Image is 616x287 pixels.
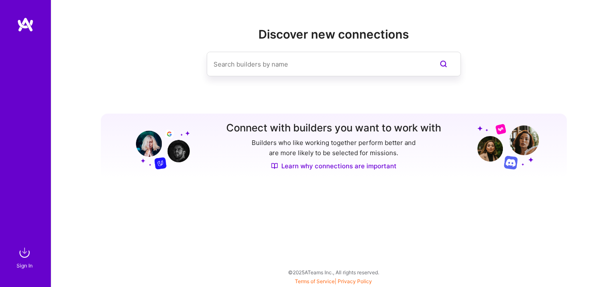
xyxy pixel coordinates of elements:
a: Learn why connections are important [271,162,397,170]
img: logo [17,17,34,32]
h3: Connect with builders you want to work with [226,122,441,134]
p: Builders who like working together perform better and are more likely to be selected for missions. [250,138,417,158]
a: sign inSign In [18,244,33,270]
span: | [295,278,372,284]
h2: Discover new connections [101,28,567,42]
div: © 2025 ATeams Inc., All rights reserved. [51,262,616,283]
img: Grow your network [477,123,539,170]
img: Grow your network [128,123,190,170]
img: Discover [271,162,278,170]
div: Sign In [17,261,33,270]
a: Privacy Policy [338,278,372,284]
a: Terms of Service [295,278,335,284]
img: sign in [16,244,33,261]
input: Search builders by name [214,53,420,75]
i: icon SearchPurple [438,59,449,69]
